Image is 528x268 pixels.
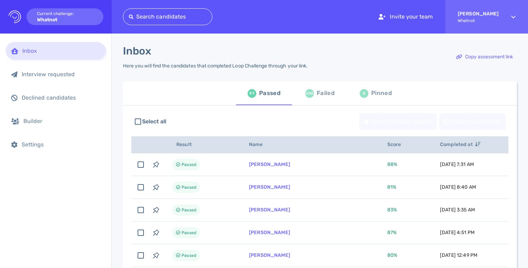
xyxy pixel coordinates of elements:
span: Passed [182,206,196,214]
span: [DATE] 7:31 AM [440,161,474,167]
div: Inbox [22,48,100,54]
span: Passed [182,251,196,260]
span: 80 % [387,252,397,258]
div: Send interview request [360,114,436,130]
span: 88 % [387,161,397,167]
div: Passed [259,88,280,99]
a: [PERSON_NAME] [249,207,290,213]
a: [PERSON_NAME] [249,161,290,167]
span: 81 % [387,184,396,190]
div: Interview requested [22,71,100,78]
span: [DATE] 4:51 PM [440,230,475,236]
span: Score [387,142,409,147]
div: 97 [248,89,256,98]
div: Settings [22,141,100,148]
span: Whatnot [458,18,499,23]
div: Failed [317,88,335,99]
div: Here you will find the candidates that completed Loop Challenge through your link. [123,63,308,69]
span: 87 % [387,230,397,236]
button: Copy assessment link [452,49,517,65]
span: [DATE] 3:35 AM [440,207,475,213]
div: 0 [360,89,368,98]
span: Passed [182,229,196,237]
span: [DATE] 12:49 PM [440,252,477,258]
a: [PERSON_NAME] [249,252,290,258]
span: [DATE] 8:40 AM [440,184,476,190]
div: Declined candidates [22,94,100,101]
th: Result [164,136,241,153]
h1: Inbox [123,45,151,57]
span: Passed [182,183,196,191]
div: Pinned [371,88,392,99]
a: [PERSON_NAME] [249,230,290,236]
div: 200 [305,89,314,98]
button: Decline candidates [439,113,506,130]
div: Decline candidates [440,114,505,130]
strong: [PERSON_NAME] [458,11,499,17]
span: Select all [142,117,167,126]
span: Name [249,142,271,147]
span: Passed [182,160,196,169]
span: 83 % [387,207,397,213]
span: Completed at [440,142,481,147]
a: [PERSON_NAME] [249,184,290,190]
div: Builder [23,118,100,124]
button: Send interview request [359,113,437,130]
